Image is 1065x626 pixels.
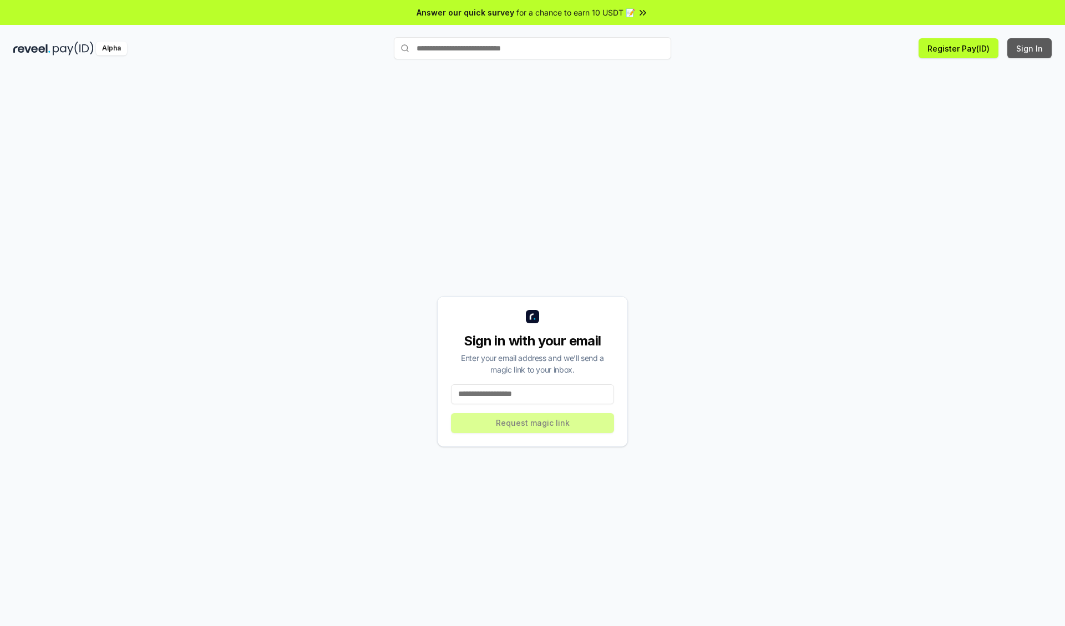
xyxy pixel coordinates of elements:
[1007,38,1052,58] button: Sign In
[96,42,127,55] div: Alpha
[516,7,635,18] span: for a chance to earn 10 USDT 📝
[13,42,50,55] img: reveel_dark
[919,38,998,58] button: Register Pay(ID)
[451,352,614,375] div: Enter your email address and we’ll send a magic link to your inbox.
[526,310,539,323] img: logo_small
[451,332,614,350] div: Sign in with your email
[417,7,514,18] span: Answer our quick survey
[53,42,94,55] img: pay_id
